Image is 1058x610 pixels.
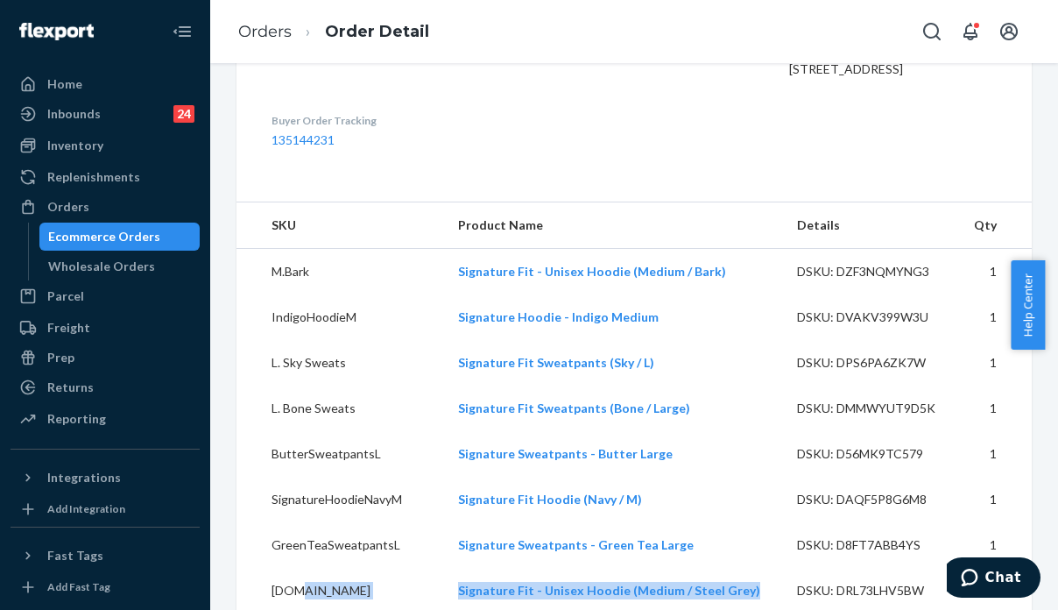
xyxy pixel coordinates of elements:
td: 1 [958,294,1032,340]
div: Prep [47,349,74,366]
td: IndigoHoodieM [236,294,444,340]
button: Help Center [1011,260,1045,350]
td: SignatureHoodieNavyM [236,477,444,522]
a: Returns [11,373,200,401]
td: 1 [958,386,1032,431]
a: Inventory [11,131,200,160]
a: Add Fast Tag [11,577,200,598]
a: Prep [11,344,200,372]
a: Orders [11,193,200,221]
a: Reporting [11,405,200,433]
div: Wholesale Orders [48,258,155,275]
div: DSKU: D8FT7ABB4YS [797,536,944,554]
a: Wholesale Orders [39,252,201,280]
th: SKU [236,202,444,249]
td: L. Sky Sweats [236,340,444,386]
div: DSKU: DAQF5P8G6M8 [797,491,944,508]
a: Signature Fit Hoodie (Navy / M) [458,492,642,507]
td: GreenTeaSweatpantsL [236,522,444,568]
a: Signature Fit - Unisex Hoodie (Medium / Steel Grey) [458,583,760,598]
a: Signature Fit - Unisex Hoodie (Medium / Bark) [458,264,726,279]
div: DSKU: DMMWYUT9D5K [797,400,944,417]
div: DSKU: D56MK9TC579 [797,445,944,463]
div: Fast Tags [47,547,103,564]
iframe: Opens a widget where you can chat to one of our agents [947,557,1040,601]
button: Open account menu [991,14,1026,49]
div: DSKU: DZF3NQMYNG3 [797,263,944,280]
div: Reporting [47,410,106,428]
div: Add Fast Tag [47,579,110,594]
div: Inventory [47,137,103,154]
button: Integrations [11,464,200,492]
a: 135144231 [272,132,335,147]
button: Close Navigation [165,14,200,49]
a: Freight [11,314,200,342]
a: Orders [238,22,292,41]
div: Freight [47,319,90,337]
td: 1 [958,522,1032,568]
div: Ecommerce Orders [48,228,160,245]
td: L. Bone Sweats [236,386,444,431]
a: Signature Sweatpants - Green Tea Large [458,537,694,552]
ol: breadcrumbs [224,6,443,58]
a: Signature Sweatpants - Butter Large [458,446,673,461]
th: Qty [958,202,1032,249]
a: Signature Fit Sweatpants (Sky / L) [458,355,654,370]
div: DSKU: DRL73LHV5BW [797,582,944,599]
a: Signature Hoodie - Indigo Medium [458,309,659,324]
a: Home [11,70,200,98]
td: 1 [958,431,1032,477]
th: Product Name [444,202,783,249]
a: Signature Fit Sweatpants (Bone / Large) [458,401,690,415]
a: Order Detail [325,22,429,41]
a: Ecommerce Orders [39,223,201,251]
a: Replenishments [11,163,200,191]
span: [PERSON_NAME] [STREET_ADDRESS] [789,44,903,76]
div: Home [47,75,82,93]
div: DSKU: DPS6PA6ZK7W [797,354,944,372]
td: ButterSweatpantsL [236,431,444,477]
dt: Buyer Order Tracking [272,113,552,128]
button: Open Search Box [914,14,949,49]
a: Parcel [11,282,200,310]
div: Inbounds [47,105,101,123]
a: Add Integration [11,499,200,520]
div: 24 [173,105,194,123]
div: Integrations [47,469,121,486]
div: Orders [47,198,89,216]
div: Returns [47,379,94,396]
button: Open notifications [953,14,988,49]
button: Fast Tags [11,542,200,570]
div: Parcel [47,287,84,305]
div: Replenishments [47,168,140,186]
td: M.Bark [236,249,444,295]
a: Inbounds24 [11,100,200,128]
td: 1 [958,340,1032,386]
td: 1 [958,477,1032,522]
th: Details [783,202,958,249]
td: 1 [958,249,1032,295]
div: DSKU: DVAKV399W3U [797,309,944,326]
div: Add Integration [47,501,125,516]
img: Flexport logo [19,23,94,40]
